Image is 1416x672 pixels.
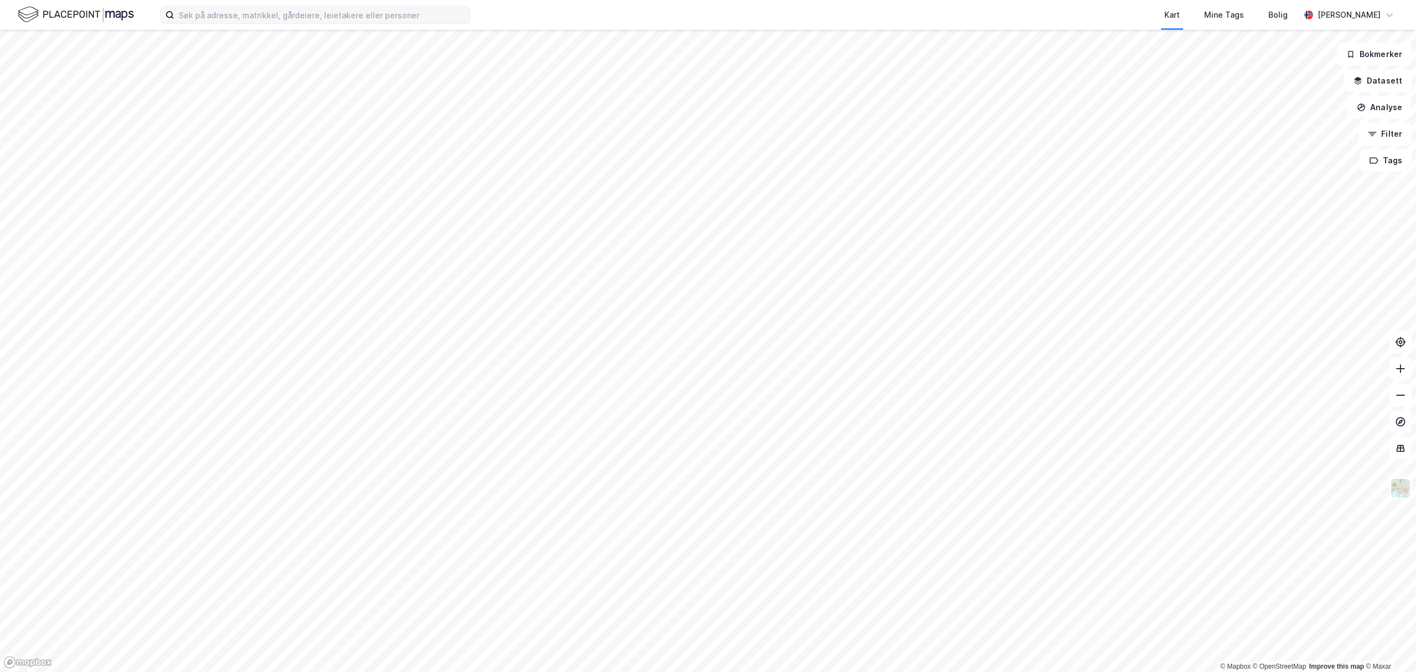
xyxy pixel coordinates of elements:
img: Z [1390,478,1411,499]
button: Analyse [1347,96,1412,118]
button: Datasett [1344,70,1412,92]
iframe: Chat Widget [1361,619,1416,672]
a: Improve this map [1309,663,1364,670]
div: Bolig [1268,8,1288,22]
button: Tags [1360,149,1412,172]
div: Kart [1164,8,1180,22]
input: Søk på adresse, matrikkel, gårdeiere, leietakere eller personer [174,7,470,23]
div: Mine Tags [1204,8,1244,22]
a: Mapbox homepage [3,656,52,669]
a: Mapbox [1220,663,1251,670]
div: [PERSON_NAME] [1318,8,1381,22]
a: OpenStreetMap [1253,663,1306,670]
img: logo.f888ab2527a4732fd821a326f86c7f29.svg [18,5,134,24]
button: Bokmerker [1337,43,1412,65]
button: Filter [1358,123,1412,145]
